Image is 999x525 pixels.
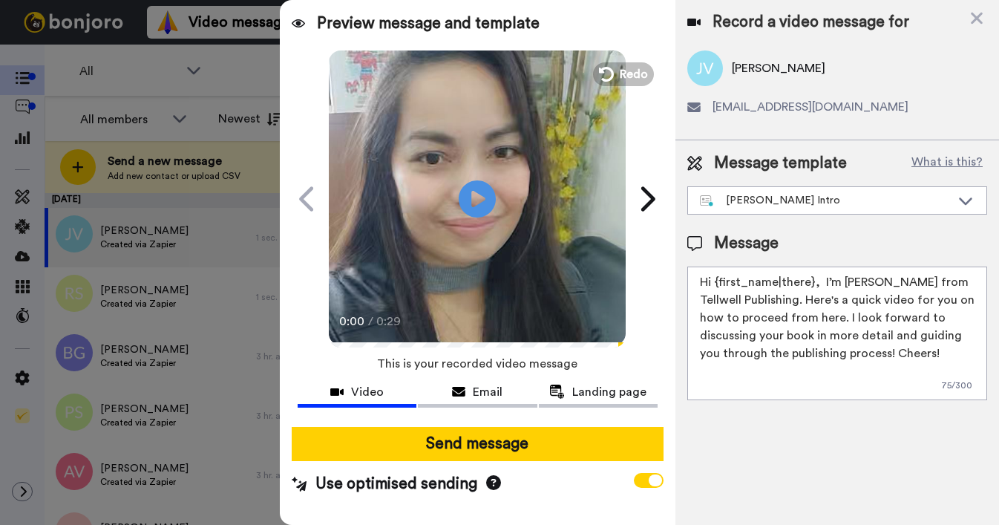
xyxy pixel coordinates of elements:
textarea: Hi {first_name|there}, I’m [PERSON_NAME] from Tellwell Publishing. Here's a quick video for you o... [687,267,987,400]
span: Video [351,383,384,401]
span: Use optimised sending [315,473,477,495]
div: [PERSON_NAME] Intro [700,193,951,208]
span: Message [714,232,779,255]
span: 0:00 [339,313,365,330]
span: [EMAIL_ADDRESS][DOMAIN_NAME] [713,98,908,116]
span: This is your recorded video message [377,348,577,380]
span: / [368,313,373,330]
span: Message template [714,152,847,175]
img: nextgen-template.svg [700,195,714,207]
span: Email [473,383,502,401]
button: What is this? [907,152,987,175]
span: Landing page [572,383,646,401]
button: Send message [292,427,664,461]
span: 0:29 [376,313,402,330]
